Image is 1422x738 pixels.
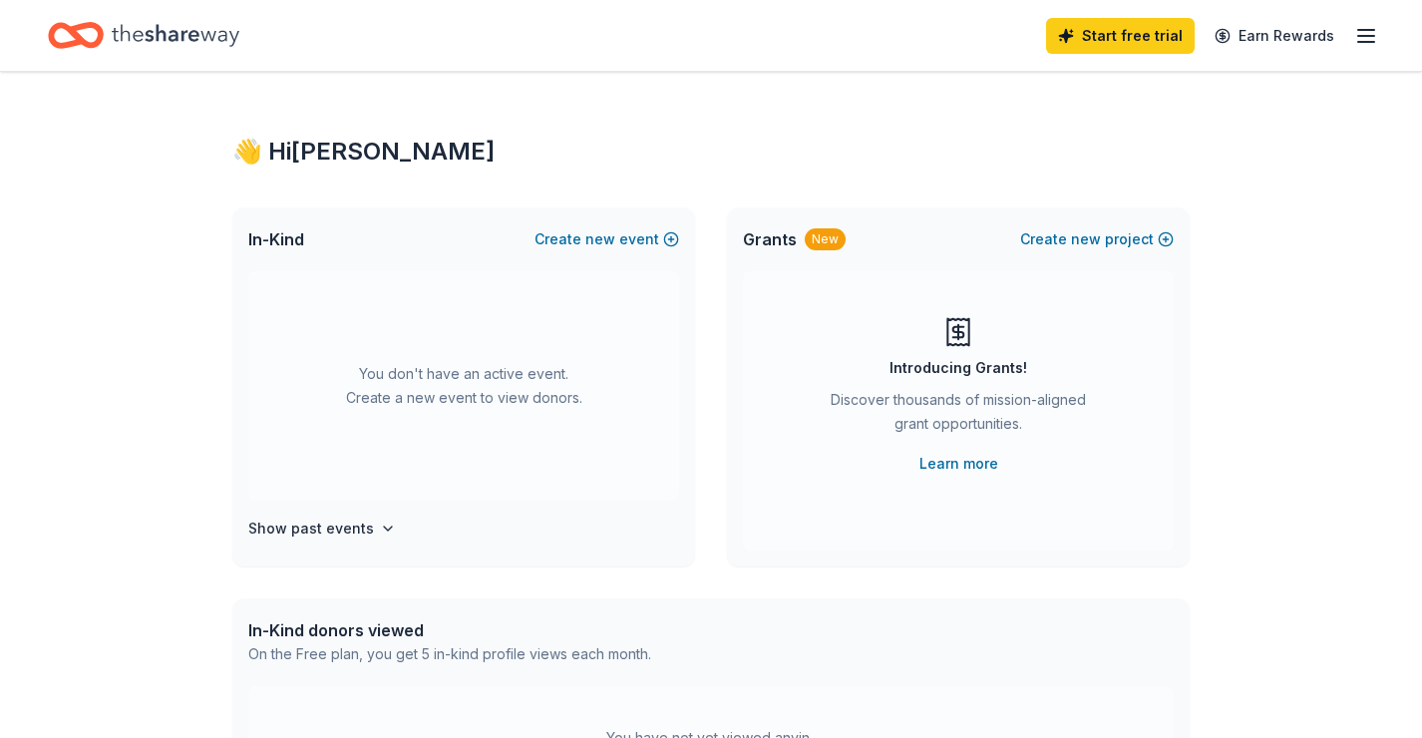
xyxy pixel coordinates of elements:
[248,227,304,251] span: In-Kind
[1071,227,1101,251] span: new
[232,136,1190,168] div: 👋 Hi [PERSON_NAME]
[1046,18,1195,54] a: Start free trial
[248,618,651,642] div: In-Kind donors viewed
[248,517,396,541] button: Show past events
[248,642,651,666] div: On the Free plan, you get 5 in-kind profile views each month.
[1203,18,1346,54] a: Earn Rewards
[889,356,1027,380] div: Introducing Grants!
[743,227,797,251] span: Grants
[248,517,374,541] h4: Show past events
[585,227,615,251] span: new
[823,388,1094,444] div: Discover thousands of mission-aligned grant opportunities.
[48,12,239,59] a: Home
[248,271,679,501] div: You don't have an active event. Create a new event to view donors.
[919,452,998,476] a: Learn more
[1020,227,1174,251] button: Createnewproject
[534,227,679,251] button: Createnewevent
[805,228,846,250] div: New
